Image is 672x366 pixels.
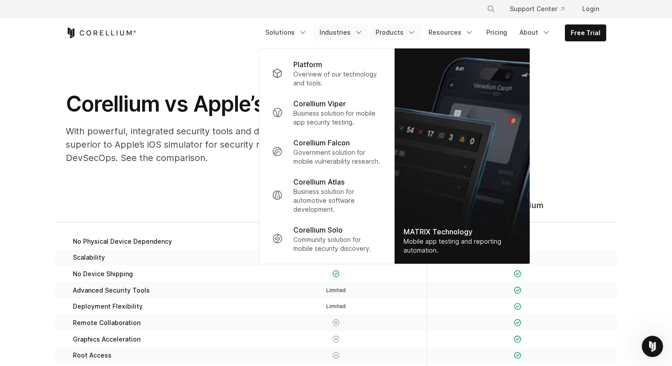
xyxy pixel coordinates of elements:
[293,137,350,148] p: Corellium Falcon
[514,286,521,294] img: Checkmark
[404,226,521,237] div: MATRIX Technology
[293,59,322,70] p: Platform
[293,187,382,214] p: Business solution for automotive software development.
[404,237,521,255] div: Mobile app testing and reporting automation.
[326,287,346,294] span: Limited
[332,319,340,326] img: X
[293,148,382,166] p: Government solution for mobile vulnerability research.
[66,91,421,117] h1: Corellium vs Apple’s iOS Simulator
[265,132,389,171] a: Corellium Falcon Government solution for mobile vulnerability research.
[514,24,556,40] a: About
[565,25,606,41] a: Free Trial
[332,270,340,278] img: Checkmark
[514,335,521,343] img: Checkmark
[293,98,346,109] p: Corellium Viper
[260,24,312,40] a: Solutions
[66,28,136,38] a: Corellium Home
[423,24,479,40] a: Resources
[514,303,521,310] img: Checkmark
[73,351,112,359] span: Root Access
[514,352,521,359] img: Checkmark
[66,125,421,165] p: With powerful, integrated security tools and deployment flexibility, Corellium is superior to App...
[265,219,389,258] a: Corellium Solo Community solution for mobile security discovery.
[73,302,143,310] span: Deployment Flexibility
[293,225,343,235] p: Corellium Solo
[370,24,421,40] a: Products
[265,171,389,219] a: Corellium Atlas Business solution for automotive software development.
[265,93,389,132] a: Corellium Viper Business solution for mobile app security testing.
[73,319,140,327] span: Remote Collaboration
[314,24,368,40] a: Industries
[73,270,133,278] span: No Device Shipping
[642,336,663,357] iframe: Intercom live chat
[293,109,382,127] p: Business solution for mobile app security testing.
[503,1,572,17] a: Support Center
[514,270,521,278] img: Checkmark
[332,352,340,359] img: X
[395,48,530,264] a: MATRIX Technology Mobile app testing and reporting automation.
[293,70,382,88] p: Overview of our technology and tools.
[326,303,346,310] span: Limited
[575,1,606,17] a: Login
[483,1,499,17] button: Search
[73,286,150,294] span: Advanced Security Tools
[73,237,172,245] span: No Physical Device Dependency
[293,177,344,187] p: Corellium Atlas
[73,335,140,343] span: Graphics Acceleration
[265,54,389,93] a: Platform Overview of our technology and tools.
[395,48,530,264] img: Matrix_WebNav_1x
[332,335,340,343] img: X
[514,319,521,326] img: Checkmark
[476,1,606,17] div: Navigation Menu
[293,235,382,253] p: Community solution for mobile security discovery.
[260,24,606,41] div: Navigation Menu
[481,24,512,40] a: Pricing
[73,253,105,261] span: Scalability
